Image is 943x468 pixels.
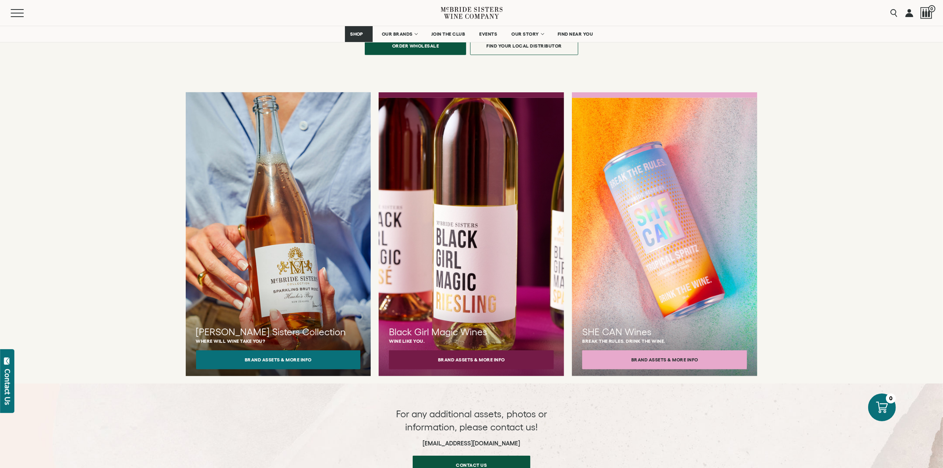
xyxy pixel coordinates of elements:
a: SHOP [345,26,373,42]
p: For any additional assets, photos or information, please contact us! [392,407,551,434]
h6: [EMAIL_ADDRESS][DOMAIN_NAME] [392,440,551,447]
a: Order Wholesale [365,37,466,55]
span: Order Wholesale [378,38,453,53]
a: SHE CAN Wines Break the rules. Drink the wine. Brand Assets & More Info [572,92,757,376]
a: [PERSON_NAME] Sisters Collection Where will wine take you? Brand Assets & More Info [186,92,371,376]
span: 0 [928,5,935,12]
span: SHOP [350,31,364,37]
span: JOIN THE CLUB [431,31,465,37]
button: Mobile Menu Trigger [11,9,39,17]
a: OUR BRANDS [377,26,422,42]
button: Brand Assets & More Info [389,350,554,369]
button: Brand Assets & More Info [196,350,361,369]
a: JOIN THE CLUB [426,26,471,42]
h3: [PERSON_NAME] Sisters Collection [196,325,361,339]
a: Black Girl Magic Wines Wine like you. Brand Assets & More Info [379,92,564,376]
h3: Black Girl Magic Wines [389,325,554,339]
p: Break the rules. Drink the wine. [582,338,747,344]
p: Wine like you. [389,338,554,344]
span: EVENTS [479,31,497,37]
button: Brand Assets & More Info [582,350,747,369]
a: FIND NEAR YOU [552,26,598,42]
span: Find Your Local Distributor [472,38,576,53]
div: Contact Us [4,369,11,405]
span: OUR BRANDS [382,31,413,37]
a: OUR STORY [506,26,549,42]
div: 0 [886,394,896,403]
span: OUR STORY [511,31,539,37]
a: Find Your Local Distributor [470,37,578,55]
span: FIND NEAR YOU [558,31,593,37]
h3: SHE CAN Wines [582,325,747,339]
a: EVENTS [474,26,502,42]
p: Where will wine take you? [196,338,361,344]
